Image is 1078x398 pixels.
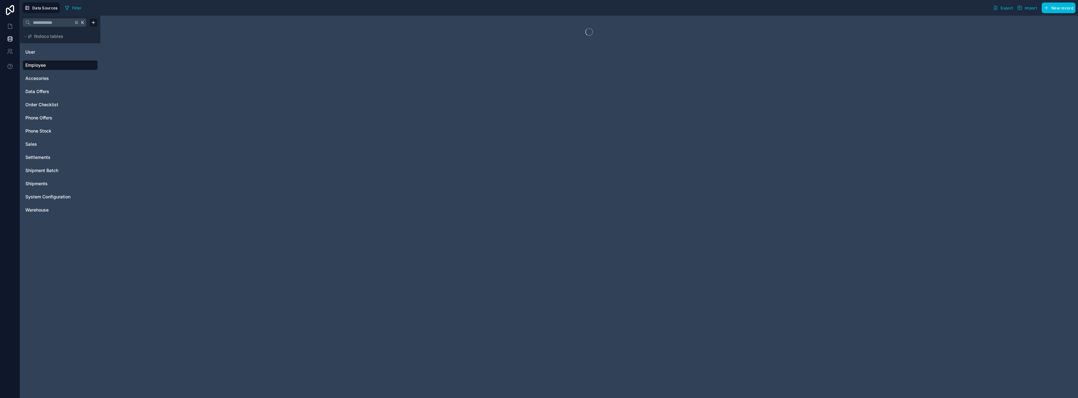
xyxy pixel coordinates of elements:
div: Order Checklist [23,100,98,110]
span: Sales [25,141,37,147]
div: Employee [23,60,98,70]
span: Shipments [25,181,48,187]
a: User [25,49,94,55]
span: System Configuration [25,194,71,200]
span: User [25,49,35,55]
span: Phone Stock [25,128,51,134]
button: Noloco tables [23,32,94,41]
a: Data Offers [25,88,94,95]
a: Warehouse [25,207,94,213]
span: Phone Offers [25,115,52,121]
span: Settlements [25,154,50,160]
button: New record [1042,3,1075,13]
a: Shipments [25,181,94,187]
div: Settlements [23,152,98,162]
div: System Configuration [23,192,98,202]
div: Shipment Batch [23,165,98,175]
a: Phone Stock [25,128,94,134]
a: Shipment Batch [25,167,94,174]
div: Shipments [23,179,98,189]
a: Settlements [25,154,94,160]
span: Shipment Batch [25,167,58,174]
button: Export [991,3,1015,13]
a: New record [1039,3,1075,13]
div: User [23,47,98,57]
a: Accesories [25,75,94,81]
button: Filter [62,3,84,13]
span: Data Sources [32,6,58,10]
span: K [81,20,85,25]
span: Import [1025,6,1037,10]
span: Accesories [25,75,49,81]
span: New record [1051,6,1073,10]
div: Data Offers [23,86,98,97]
div: Accesories [23,73,98,83]
div: Phone Offers [23,113,98,123]
a: Order Checklist [25,102,94,108]
span: Noloco tables [34,33,63,39]
a: System Configuration [25,194,94,200]
a: Phone Offers [25,115,94,121]
button: Data Sources [23,3,60,13]
div: Phone Stock [23,126,98,136]
div: Sales [23,139,98,149]
span: Employee [25,62,46,68]
div: Warehouse [23,205,98,215]
span: Data Offers [25,88,49,95]
span: Export [1001,6,1013,10]
span: Warehouse [25,207,49,213]
button: Import [1015,3,1039,13]
a: Sales [25,141,94,147]
span: Order Checklist [25,102,58,108]
a: Employee [25,62,94,68]
span: Filter [72,6,82,10]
